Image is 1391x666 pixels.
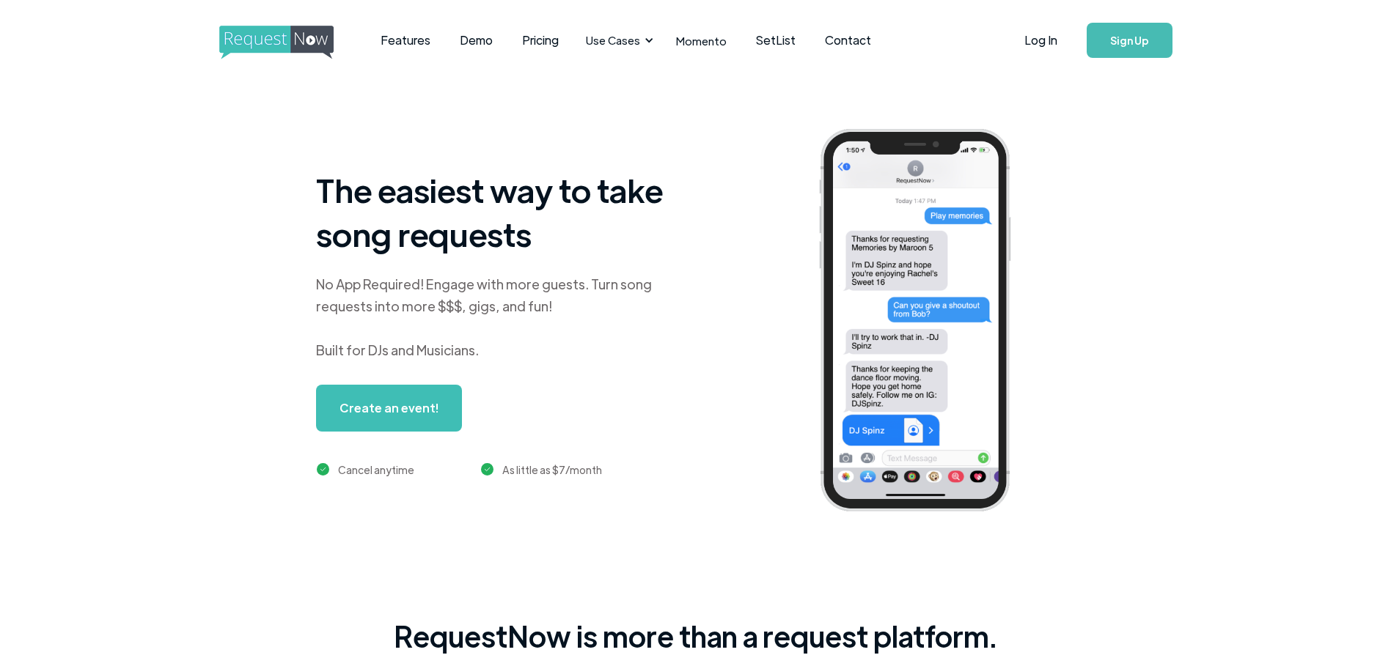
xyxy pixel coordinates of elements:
div: No App Required! Engage with more guests. Turn song requests into more $$$, gigs, and fun! Built ... [316,273,683,361]
div: Use Cases [586,32,640,48]
a: Contact [810,18,886,63]
img: requestnow logo [219,26,361,59]
img: green checkmark [481,463,493,476]
a: Demo [445,18,507,63]
a: Momento [661,19,741,62]
a: home [219,26,329,55]
div: As little as $7/month [502,461,602,478]
img: green checkmark [317,463,329,476]
a: SetList [741,18,810,63]
a: Log In [1010,15,1072,66]
a: Features [366,18,445,63]
a: Pricing [507,18,573,63]
img: iphone screenshot [802,119,1050,527]
div: Use Cases [577,18,658,63]
a: Sign Up [1087,23,1172,58]
div: Cancel anytime [338,461,414,478]
a: Create an event! [316,385,462,432]
h1: The easiest way to take song requests [316,168,683,256]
